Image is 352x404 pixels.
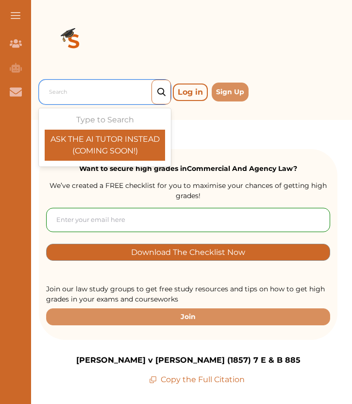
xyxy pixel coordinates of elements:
img: Logo [39,8,109,78]
button: [object Object] [46,244,330,261]
button: Sign Up [212,83,249,101]
span: We’ve created a FREE checklist for you to maximise your chances of getting high grades! [50,181,327,200]
p: [PERSON_NAME] v [PERSON_NAME] (1857) 7 E & B 885 [76,354,301,366]
p: Join our law study groups to get free study resources and tips on how to get high grades in your ... [46,284,330,304]
p: Log in [173,84,208,101]
input: Enter your email here [46,208,330,232]
p: ASK THE AI TUTOR INSTEAD (COMING SOON!) [45,134,165,157]
div: Type to Search [45,114,165,161]
button: Join [46,308,330,325]
img: search_icon [157,88,166,97]
p: Download The Checklist Now [131,247,245,258]
strong: Want to secure high grades in Commercial And Agency Law ? [79,164,297,173]
iframe: HelpCrunch [119,360,342,394]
